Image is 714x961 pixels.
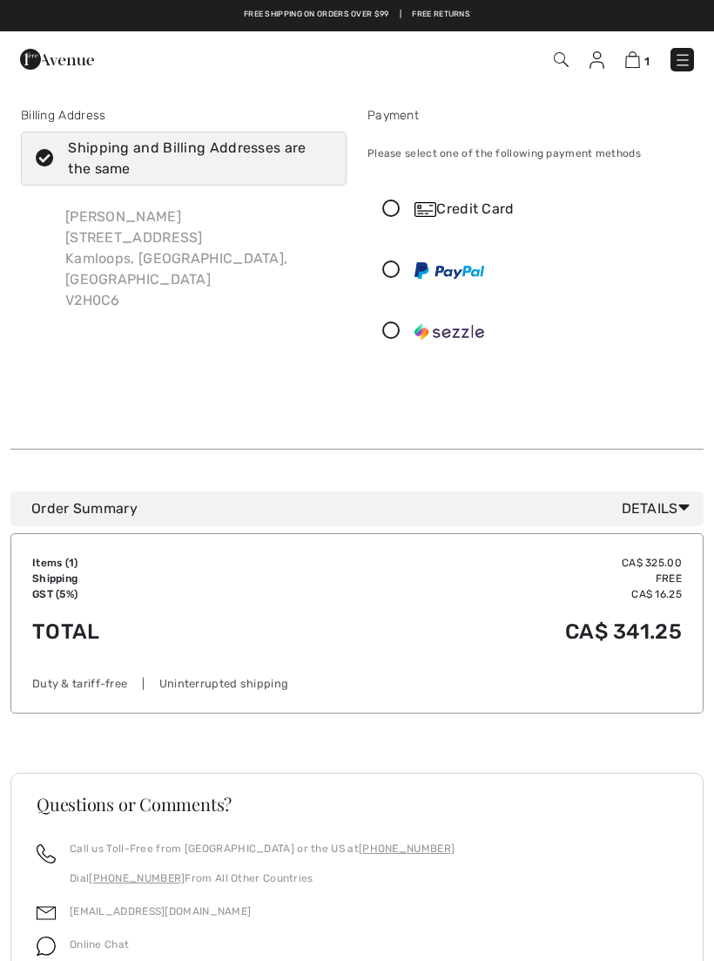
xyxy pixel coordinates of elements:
span: 1 [69,557,74,569]
span: | [400,9,401,21]
div: Credit Card [414,199,681,220]
td: Shipping [32,571,270,586]
p: Call us Toll-Free from [GEOGRAPHIC_DATA] or the US at [70,841,455,856]
img: PayPal [414,262,484,279]
td: CA$ 325.00 [270,555,682,571]
img: Menu [674,51,691,69]
td: Free [270,571,682,586]
div: [PERSON_NAME] [STREET_ADDRESS] Kamloops, [GEOGRAPHIC_DATA], [GEOGRAPHIC_DATA] V2H0C6 [51,193,347,325]
div: Order Summary [31,498,697,519]
img: 1ère Avenue [20,42,94,77]
p: Dial From All Other Countries [70,870,455,886]
img: Search [554,52,569,67]
div: Billing Address [21,106,347,125]
div: Shipping and Billing Addresses are the same [68,138,320,179]
td: CA$ 341.25 [270,602,682,661]
span: Online Chat [70,938,129,951]
img: My Info [589,51,604,69]
a: [PHONE_NUMBER] [359,843,455,855]
div: Payment [367,106,693,125]
td: Total [32,602,270,661]
div: Please select one of the following payment methods [367,132,693,175]
td: GST (5%) [32,586,270,602]
div: Duty & tariff-free | Uninterrupted shipping [32,675,682,692]
a: Free shipping on orders over $99 [244,9,389,21]
img: email [37,903,56,923]
span: Details [622,498,697,519]
img: chat [37,937,56,956]
td: Items ( ) [32,555,270,571]
a: 1ère Avenue [20,50,94,66]
img: Shopping Bag [625,51,640,68]
a: [PHONE_NUMBER] [89,872,185,884]
a: 1 [625,49,650,70]
span: 1 [644,55,650,68]
img: call [37,844,56,863]
a: [EMAIL_ADDRESS][DOMAIN_NAME] [70,905,251,917]
img: Sezzle [414,323,484,341]
img: Credit Card [414,202,436,217]
td: CA$ 16.25 [270,586,682,602]
h3: Questions or Comments? [37,795,677,813]
a: Free Returns [412,9,470,21]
